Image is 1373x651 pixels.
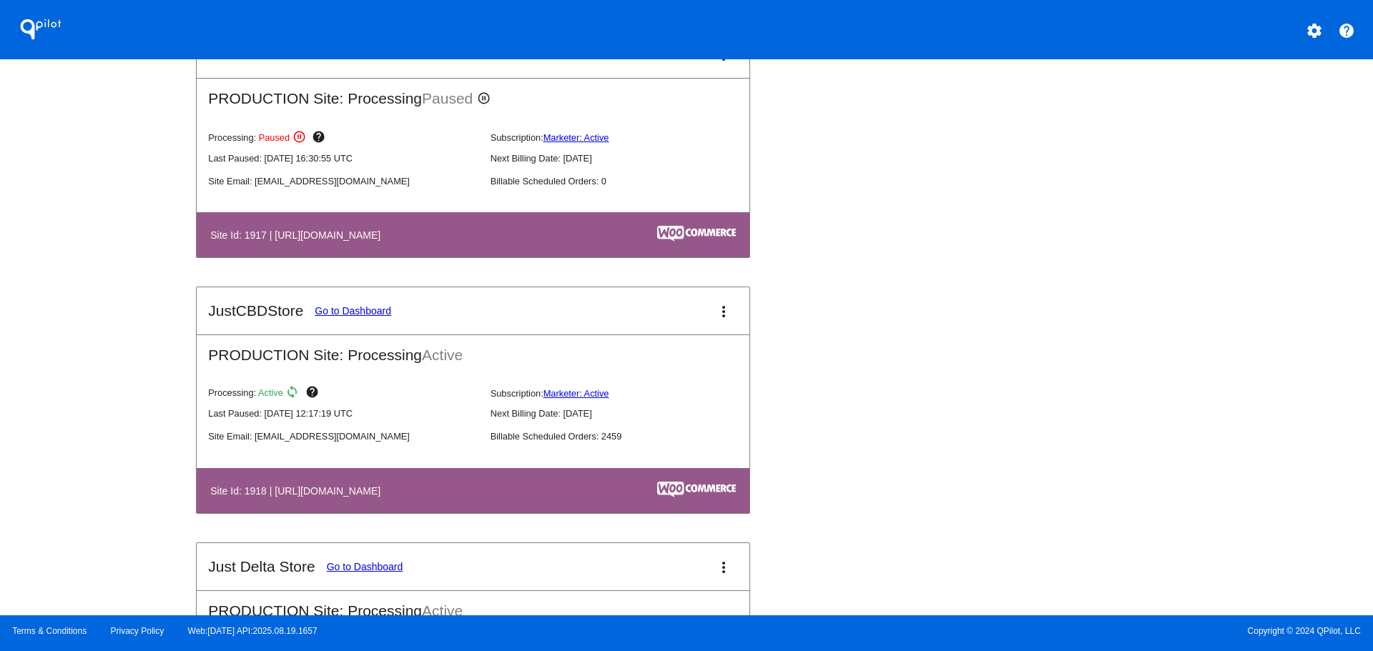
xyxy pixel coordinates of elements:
p: Subscription: [491,132,761,143]
h2: PRODUCTION Site: Processing [197,591,749,620]
p: Processing: [208,130,478,147]
h2: Just Delta Store [208,558,315,575]
a: Marketer: Active [543,388,609,399]
p: Site Email: [EMAIL_ADDRESS][DOMAIN_NAME] [208,431,478,442]
span: Copyright © 2024 QPilot, LLC [699,626,1361,636]
img: c53aa0e5-ae75-48aa-9bee-956650975ee5 [657,226,736,242]
h2: PRODUCTION Site: Processing [197,335,749,364]
p: Last Paused: [DATE] 16:30:55 UTC [208,153,478,164]
p: Next Billing Date: [DATE] [491,153,761,164]
mat-icon: help [1338,22,1355,39]
h4: Site Id: 1918 | [URL][DOMAIN_NAME] [210,485,388,497]
h2: PRODUCTION Site: Processing [197,79,749,108]
mat-icon: sync [285,385,302,402]
mat-icon: help [312,130,329,147]
a: Go to Dashboard [327,561,403,572]
h2: JustCBDStore [208,302,303,319]
a: Marketer: Active [543,132,609,143]
p: Site Email: [EMAIL_ADDRESS][DOMAIN_NAME] [208,176,478,187]
a: Web:[DATE] API:2025.08.19.1657 [188,626,318,636]
mat-icon: more_vert [715,559,732,576]
span: Active [422,602,463,619]
mat-icon: pause_circle_outline [292,130,310,147]
a: Terms & Conditions [12,626,87,636]
p: Subscription: [491,388,761,399]
p: Last Paused: [DATE] 12:17:19 UTC [208,408,478,419]
p: Processing: [208,385,478,402]
h1: QPilot [12,15,69,44]
a: Go to Dashboard [315,305,391,317]
span: Active [422,347,463,363]
mat-icon: more_vert [715,303,732,320]
a: Privacy Policy [111,626,164,636]
h4: Site Id: 1917 | [URL][DOMAIN_NAME] [210,229,388,241]
span: Active [258,388,283,399]
img: c53aa0e5-ae75-48aa-9bee-956650975ee5 [657,482,736,497]
span: Paused [259,132,290,143]
mat-icon: pause_circle_outline [477,91,494,109]
p: Next Billing Date: [DATE] [491,408,761,419]
mat-icon: help [305,385,323,402]
p: Billable Scheduled Orders: 2459 [491,431,761,442]
span: Paused [422,90,473,106]
mat-icon: settings [1306,22,1323,39]
p: Billable Scheduled Orders: 0 [491,176,761,187]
